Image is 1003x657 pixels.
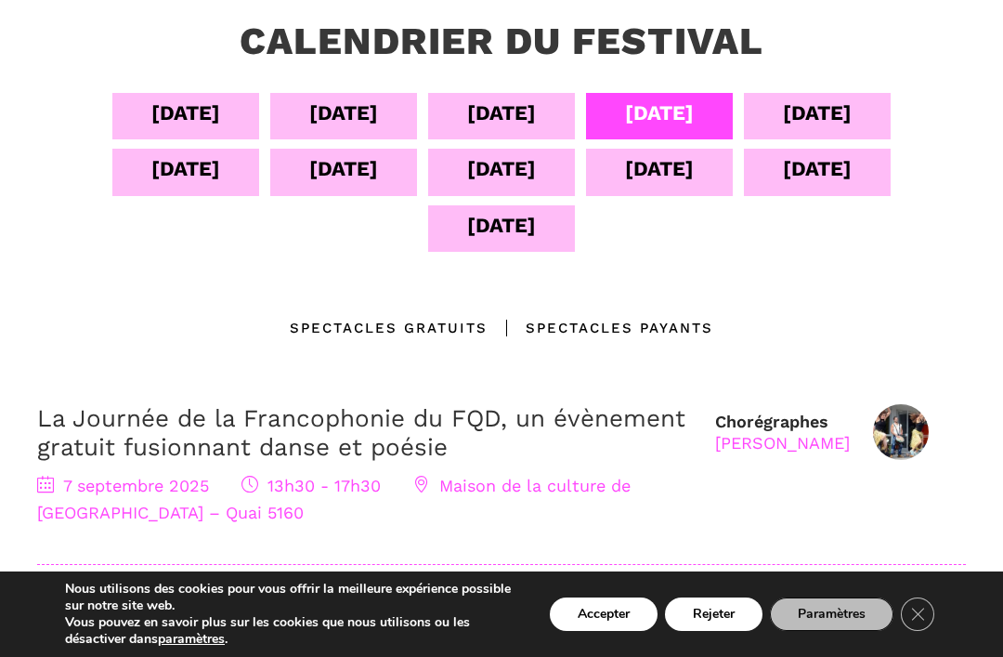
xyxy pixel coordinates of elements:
div: [DATE] [467,209,536,242]
div: Chorégraphes [715,411,850,454]
div: [DATE] [309,152,378,185]
button: paramètres [158,631,225,648]
button: Close GDPR Cookie Banner [901,598,934,631]
div: [PERSON_NAME] [715,432,850,453]
p: Nous utilisons des cookies pour vous offrir la meilleure expérience possible sur notre site web. [65,581,516,614]
span: 13h30 - 17h30 [241,476,381,495]
div: [DATE] [625,97,694,129]
div: [DATE] [783,97,852,129]
span: 7 septembre 2025 [37,476,209,495]
div: [DATE] [625,152,694,185]
div: [DATE] [151,97,220,129]
div: [DATE] [783,152,852,185]
div: [DATE] [151,152,220,185]
div: [DATE] [467,152,536,185]
img: DSC_1211TaafeFanga2017 [873,404,929,460]
div: [DATE] [309,97,378,129]
div: Spectacles gratuits [290,317,488,339]
button: Paramètres [770,598,893,631]
a: La Journée de la Francophonie du FQD, un évènement gratuit fusionnant danse et poésie [37,404,685,461]
button: Accepter [550,598,658,631]
h3: Calendrier du festival [240,19,763,65]
span: Maison de la culture de [GEOGRAPHIC_DATA] – Quai 5160 [37,476,631,522]
button: Rejeter [665,598,762,631]
div: [DATE] [467,97,536,129]
div: Spectacles Payants [488,317,713,339]
p: Vous pouvez en savoir plus sur les cookies que nous utilisons ou les désactiver dans . [65,614,516,648]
